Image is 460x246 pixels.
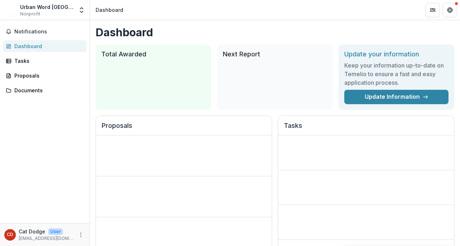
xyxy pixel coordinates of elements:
[14,42,81,50] div: Dashboard
[14,72,81,79] div: Proposals
[14,87,81,94] div: Documents
[3,70,87,82] a: Proposals
[3,84,87,96] a: Documents
[3,55,87,67] a: Tasks
[96,26,454,39] h1: Dashboard
[344,50,448,58] h2: Update your information
[19,235,74,242] p: [EMAIL_ADDRESS][DOMAIN_NAME]
[7,232,13,237] div: Cat Dodge
[14,29,84,35] span: Notifications
[443,3,457,17] button: Get Help
[102,122,266,135] h2: Proposals
[96,6,123,14] div: Dashboard
[344,90,448,104] a: Update Information
[93,5,126,15] nav: breadcrumb
[77,231,85,239] button: More
[14,57,81,65] div: Tasks
[344,61,448,87] h3: Keep your information up-to-date on Temelio to ensure a fast and easy application process.
[3,26,87,37] button: Notifications
[19,228,45,235] p: Cat Dodge
[284,122,448,135] h2: Tasks
[425,3,440,17] button: Partners
[20,11,40,17] span: Nonprofit
[101,50,206,58] h2: Total Awarded
[77,3,87,17] button: Open entity switcher
[48,228,63,235] p: User
[20,3,74,11] div: Urban Word [GEOGRAPHIC_DATA]
[223,50,327,58] h2: Next Report
[3,40,87,52] a: Dashboard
